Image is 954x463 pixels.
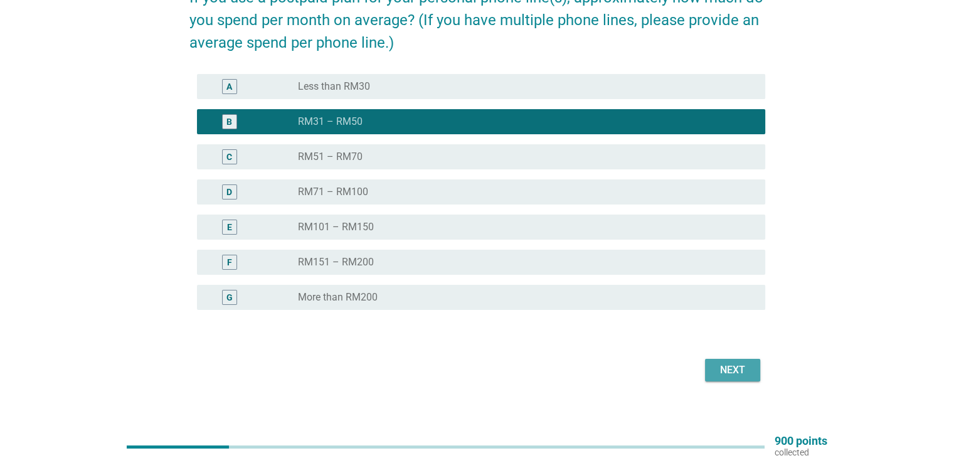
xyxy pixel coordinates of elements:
label: RM101 – RM150 [298,221,374,233]
label: Less than RM30 [298,80,370,93]
div: E [227,221,232,234]
div: D [226,186,232,199]
label: RM71 – RM100 [298,186,368,198]
p: collected [775,447,827,458]
div: G [226,291,233,304]
div: F [227,256,232,269]
div: A [226,80,232,93]
label: RM151 – RM200 [298,256,374,269]
div: B [226,115,232,129]
label: RM51 – RM70 [298,151,363,163]
p: 900 points [775,435,827,447]
div: Next [715,363,750,378]
label: More than RM200 [298,291,378,304]
div: C [226,151,232,164]
label: RM31 – RM50 [298,115,363,128]
button: Next [705,359,760,381]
